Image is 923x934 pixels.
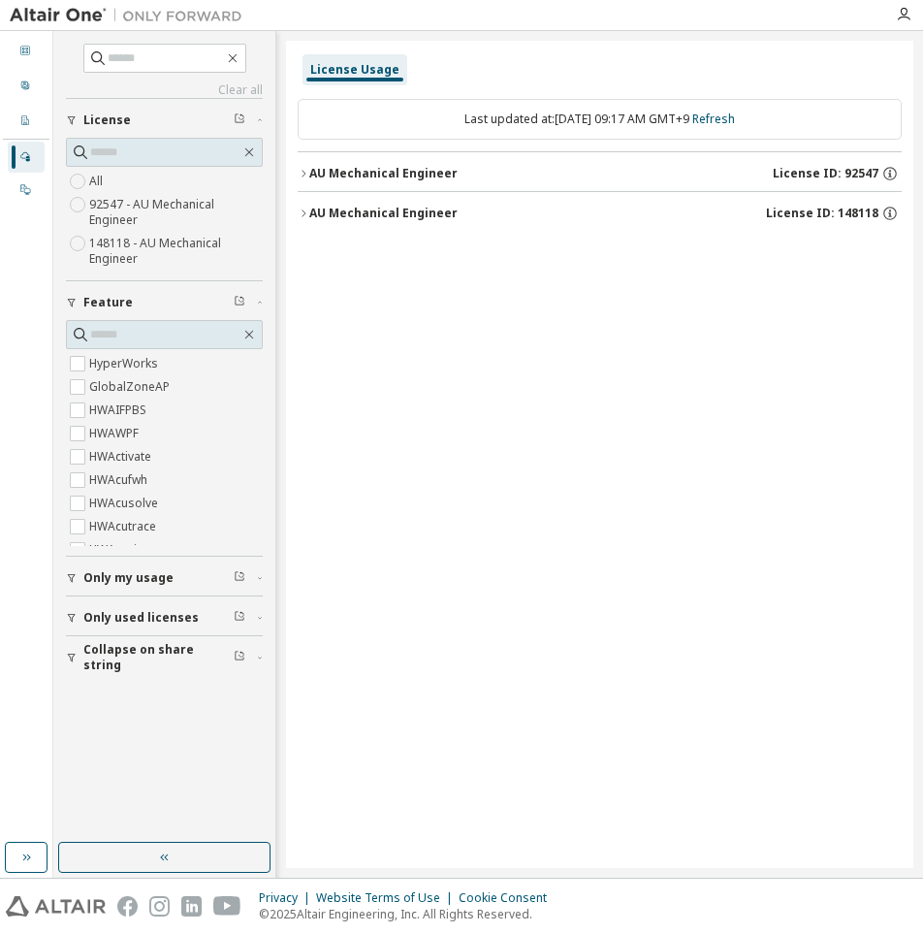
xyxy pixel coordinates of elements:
label: HWAIFPBS [89,399,150,422]
label: HWAWPF [89,422,143,445]
span: License ID: 92547 [773,166,878,181]
button: Only my usage [66,557,263,599]
img: altair_logo.svg [6,896,106,917]
span: Collapse on share string [83,642,234,673]
span: Clear filter [234,570,245,586]
img: Altair One [10,6,252,25]
span: License [83,113,131,128]
button: AU Mechanical EngineerLicense ID: 148118 [298,192,902,235]
label: HWAcuview [89,538,156,562]
img: facebook.svg [117,896,138,917]
button: AU Mechanical EngineerLicense ID: 92547 [298,152,902,195]
img: linkedin.svg [181,896,202,917]
label: HWAcutrace [89,515,160,538]
label: GlobalZoneAP [89,375,174,399]
img: youtube.svg [213,896,241,917]
div: On Prem [8,175,45,206]
button: Collapse on share string [66,636,263,679]
div: AU Mechanical Engineer [309,206,458,221]
div: AU Mechanical Engineer [309,166,458,181]
label: HWAcusolve [89,492,162,515]
label: 92547 - AU Mechanical Engineer [89,193,263,232]
button: Feature [66,281,263,324]
div: Website Terms of Use [316,890,459,906]
label: HyperWorks [89,352,162,375]
span: Only my usage [83,570,174,586]
span: Feature [83,295,133,310]
label: 148118 - AU Mechanical Engineer [89,232,263,271]
span: License ID: 148118 [766,206,878,221]
span: Clear filter [234,295,245,310]
span: Clear filter [234,113,245,128]
div: Last updated at: [DATE] 09:17 AM GMT+9 [298,99,902,140]
button: License [66,99,263,142]
div: User Profile [8,71,45,102]
a: Clear all [66,82,263,98]
label: All [89,170,107,193]
div: Cookie Consent [459,890,558,906]
div: Company Profile [8,106,45,137]
p: © 2025 Altair Engineering, Inc. All Rights Reserved. [259,906,558,922]
span: Clear filter [234,610,245,626]
div: Managed [8,142,45,173]
span: Only used licenses [83,610,199,626]
label: HWActivate [89,445,155,468]
button: Only used licenses [66,596,263,639]
div: License Usage [310,62,399,78]
a: Refresh [692,111,735,127]
span: Clear filter [234,650,245,665]
label: HWAcufwh [89,468,151,492]
div: Privacy [259,890,316,906]
img: instagram.svg [149,896,170,917]
div: Dashboard [8,36,45,67]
